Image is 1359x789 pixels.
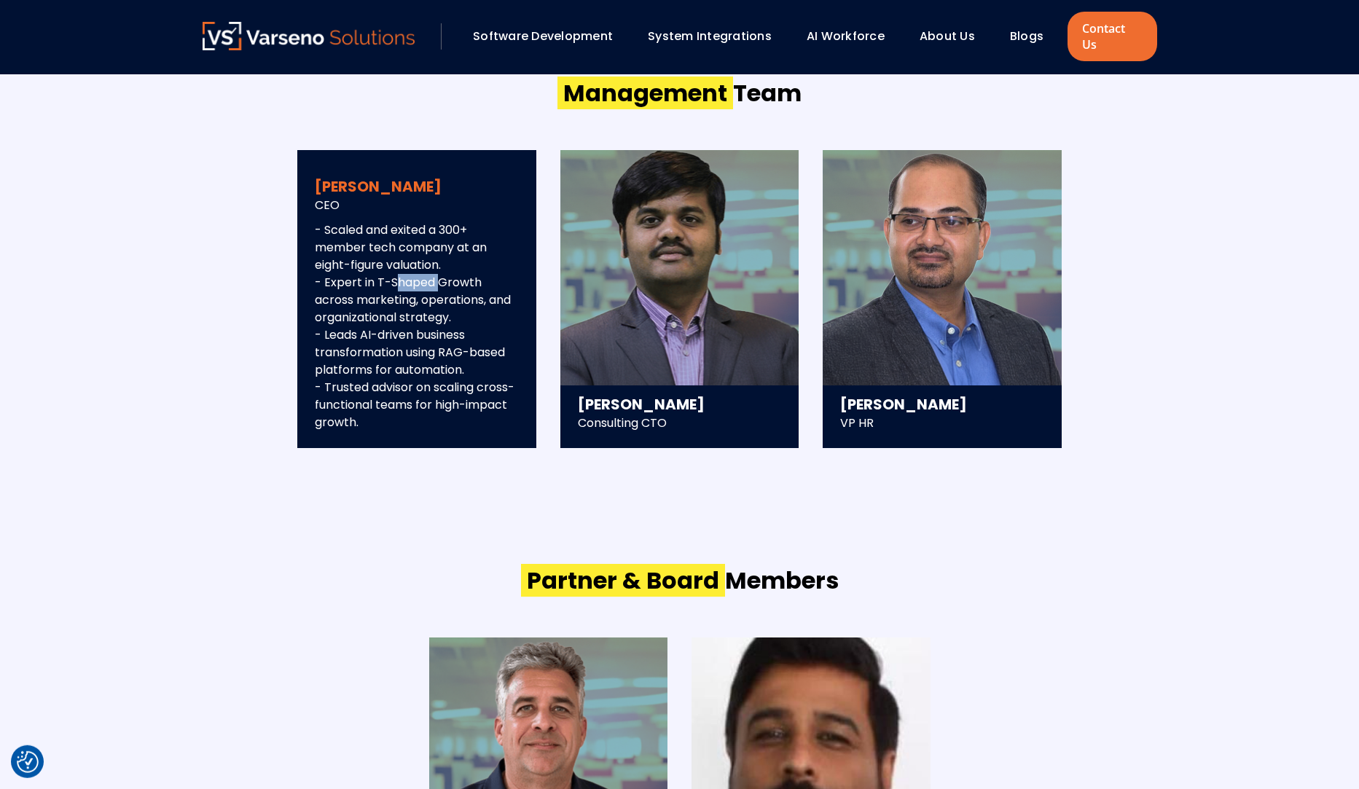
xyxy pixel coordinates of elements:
[840,394,1044,415] h3: [PERSON_NAME]
[521,564,725,597] span: Partner & Board
[203,22,415,51] a: Varseno Solutions – Product Engineering & IT Services
[648,28,772,44] a: System Integrations
[203,22,415,50] img: Varseno Solutions – Product Engineering & IT Services
[807,28,885,44] a: AI Workforce
[840,415,1044,448] div: VP HR
[557,76,733,109] span: Management
[578,415,782,448] div: Consulting CTO
[466,24,633,49] div: Software Development
[315,221,519,431] p: - Scaled and exited a 300+ member tech company at an eight-figure valuation. - Expert in T-Shaped...
[315,197,519,230] div: CEO
[920,28,975,44] a: About Us
[473,28,613,44] a: Software Development
[578,394,782,415] h3: [PERSON_NAME]
[17,751,39,773] img: Revisit consent button
[315,176,519,197] h3: [PERSON_NAME]
[912,24,995,49] div: About Us
[1003,24,1064,49] div: Blogs
[521,565,839,597] h2: Members
[799,24,905,49] div: AI Workforce
[17,751,39,773] button: Cookie Settings
[641,24,792,49] div: System Integrations
[557,77,802,109] h2: Team
[1010,28,1043,44] a: Blogs
[1068,12,1156,61] a: Contact Us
